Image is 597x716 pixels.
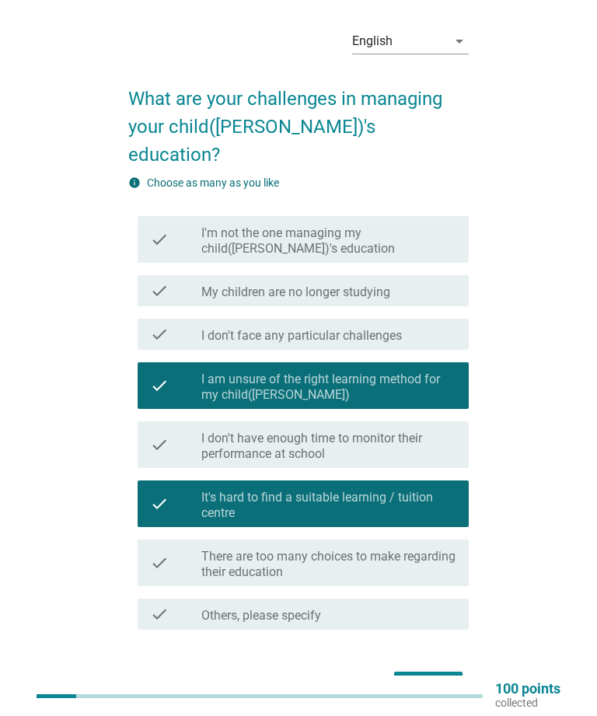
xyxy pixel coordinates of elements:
i: check [150,222,169,257]
i: check [150,487,169,521]
i: check [150,605,169,623]
i: arrow_drop_down [450,32,469,51]
label: It's hard to find a suitable learning / tuition centre [201,490,456,521]
i: check [150,546,169,580]
i: check [150,281,169,300]
label: Others, please specify [201,608,321,623]
p: collected [495,696,560,710]
label: I am unsure of the right learning method for my child([PERSON_NAME]) [201,372,456,403]
i: info [128,176,141,189]
label: Choose as many as you like [147,176,279,189]
label: There are too many choices to make regarding their education [201,549,456,580]
i: check [150,368,169,403]
label: I don't face any particular challenges [201,328,402,344]
h2: What are your challenges in managing your child([PERSON_NAME])'s education? [128,69,468,169]
label: I'm not the one managing my child([PERSON_NAME])'s education [201,225,456,257]
div: English [352,34,393,48]
i: check [150,428,169,462]
i: check [150,325,169,344]
p: 100 points [495,682,560,696]
button: Next [394,672,463,700]
label: My children are no longer studying [201,285,390,300]
label: I don't have enough time to monitor their performance at school [201,431,456,462]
